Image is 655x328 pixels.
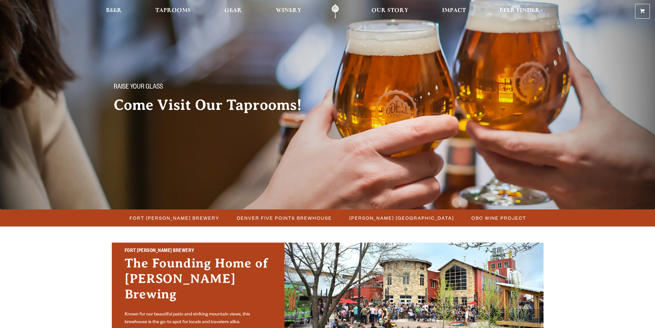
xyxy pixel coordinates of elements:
a: Impact [438,4,470,19]
a: Our Story [367,4,413,19]
a: Odell Home [323,4,347,19]
span: Fort [PERSON_NAME] Brewery [130,213,219,223]
a: [PERSON_NAME] [GEOGRAPHIC_DATA] [345,213,457,223]
span: Taprooms [155,8,191,13]
h3: The Founding Home of [PERSON_NAME] Brewing [125,256,272,308]
a: Denver Five Points Brewhouse [233,213,335,223]
span: Winery [276,8,302,13]
span: Impact [442,8,466,13]
a: Winery [272,4,306,19]
span: Gear [224,8,242,13]
span: Beer Finder [499,8,540,13]
a: Gear [220,4,246,19]
a: Beer [102,4,126,19]
span: Beer [106,8,122,13]
span: OBC Wine Project [471,213,526,223]
h2: Fort [PERSON_NAME] Brewery [125,247,272,256]
span: Denver Five Points Brewhouse [237,213,332,223]
span: Our Story [371,8,409,13]
a: Taprooms [151,4,195,19]
a: Fort [PERSON_NAME] Brewery [126,213,223,223]
a: Beer Finder [495,4,544,19]
a: OBC Wine Project [467,213,529,223]
span: Raise your glass [114,83,163,92]
p: Known for our beautiful patio and striking mountain views, this brewhouse is the go-to spot for l... [125,311,272,326]
h2: Come Visit Our Taprooms! [114,97,315,113]
span: [PERSON_NAME] [GEOGRAPHIC_DATA] [349,213,454,223]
